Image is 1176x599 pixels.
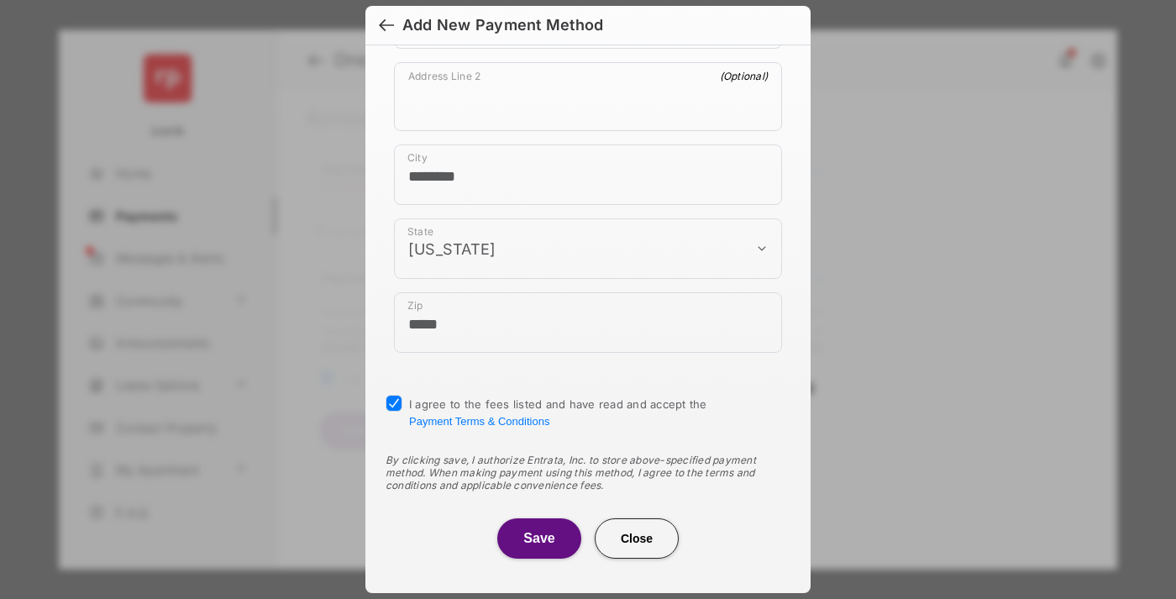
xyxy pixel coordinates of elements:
button: Close [595,518,679,559]
div: payment_method_screening[postal_addresses][locality] [394,144,782,205]
span: I agree to the fees listed and have read and accept the [409,397,707,428]
button: Save [497,518,581,559]
div: payment_method_screening[postal_addresses][addressLine2] [394,62,782,131]
div: payment_method_screening[postal_addresses][administrativeArea] [394,218,782,279]
div: By clicking save, I authorize Entrata, Inc. to store above-specified payment method. When making ... [386,454,790,491]
button: I agree to the fees listed and have read and accept the [409,415,549,428]
div: payment_method_screening[postal_addresses][postalCode] [394,292,782,353]
div: Add New Payment Method [402,16,603,34]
